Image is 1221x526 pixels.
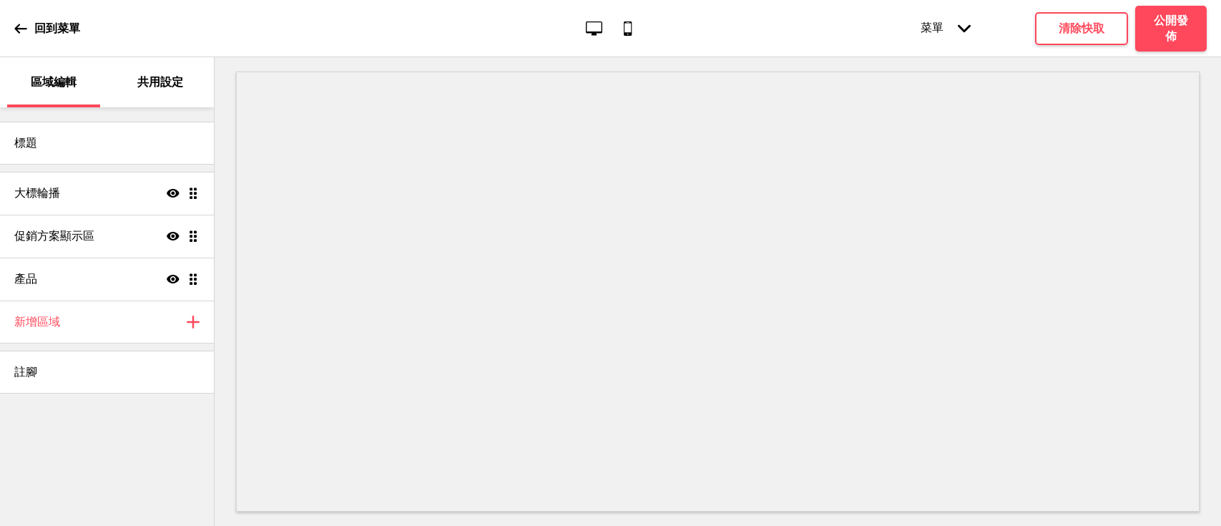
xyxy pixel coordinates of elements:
h4: 公開發佈 [1149,13,1192,44]
button: 公開發佈 [1135,6,1207,52]
h4: 註腳 [14,364,37,380]
button: 清除快取 [1035,12,1128,45]
h4: 新增區域 [14,314,60,330]
h4: 清除快取 [1059,21,1104,36]
p: 回到菜單 [34,21,80,36]
h4: 標題 [14,135,37,151]
a: 回到菜單 [14,9,80,48]
p: 區域編輯 [31,74,77,90]
div: 菜單 [906,6,985,50]
h4: 大標輪播 [14,185,60,201]
p: 共用設定 [137,74,183,90]
h4: 促銷方案顯示區 [14,228,94,244]
h4: 產品 [14,271,37,287]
